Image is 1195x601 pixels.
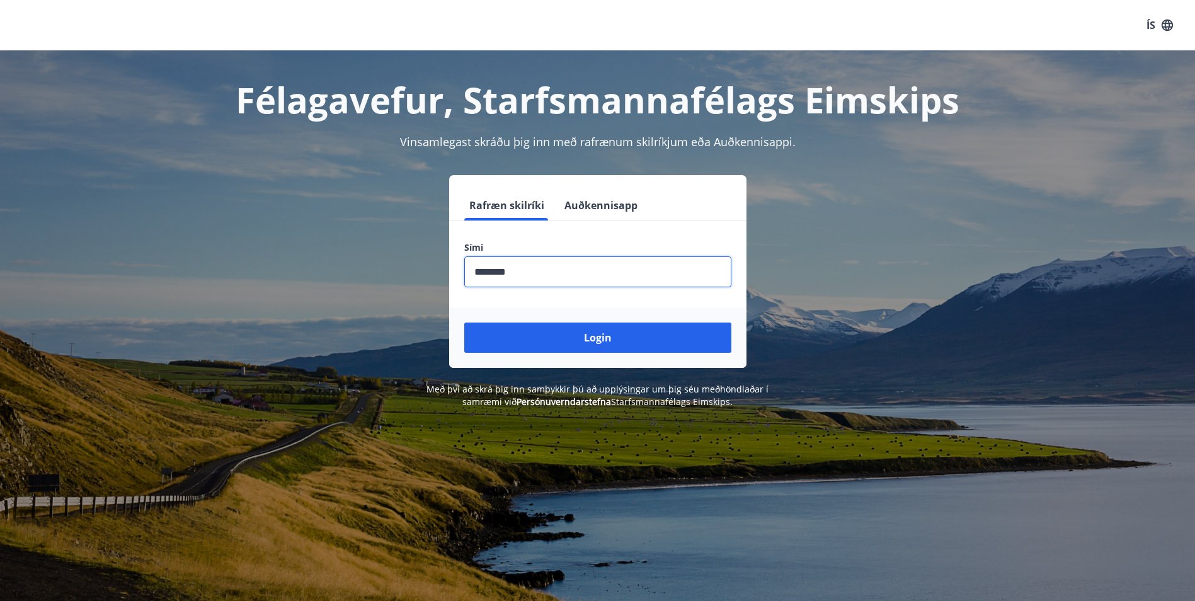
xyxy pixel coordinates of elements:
[464,190,549,220] button: Rafræn skilríki
[517,396,611,408] a: Persónuverndarstefna
[464,323,731,353] button: Login
[464,241,731,254] label: Sími
[559,190,643,220] button: Auðkennisapp
[400,134,796,149] span: Vinsamlegast skráðu þig inn með rafrænum skilríkjum eða Auðkennisappi.
[1140,14,1180,37] button: ÍS
[159,76,1036,123] h1: Félagavefur, Starfsmannafélags Eimskips
[426,383,769,408] span: Með því að skrá þig inn samþykkir þú að upplýsingar um þig séu meðhöndlaðar í samræmi við Starfsm...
